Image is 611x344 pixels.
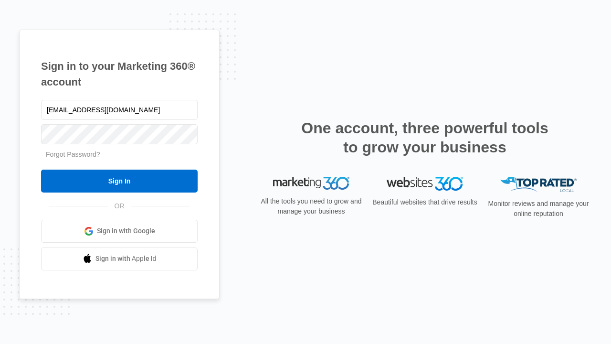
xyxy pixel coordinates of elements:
[485,199,592,219] p: Monitor reviews and manage your online reputation
[41,247,198,270] a: Sign in with Apple Id
[41,170,198,193] input: Sign In
[97,226,155,236] span: Sign in with Google
[258,196,365,216] p: All the tools you need to grow and manage your business
[500,177,577,193] img: Top Rated Local
[387,177,463,191] img: Websites 360
[41,58,198,90] h1: Sign in to your Marketing 360® account
[41,100,198,120] input: Email
[371,197,478,207] p: Beautiful websites that drive results
[273,177,349,190] img: Marketing 360
[46,150,100,158] a: Forgot Password?
[108,201,131,211] span: OR
[41,220,198,243] a: Sign in with Google
[298,118,551,157] h2: One account, three powerful tools to grow your business
[95,254,157,264] span: Sign in with Apple Id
